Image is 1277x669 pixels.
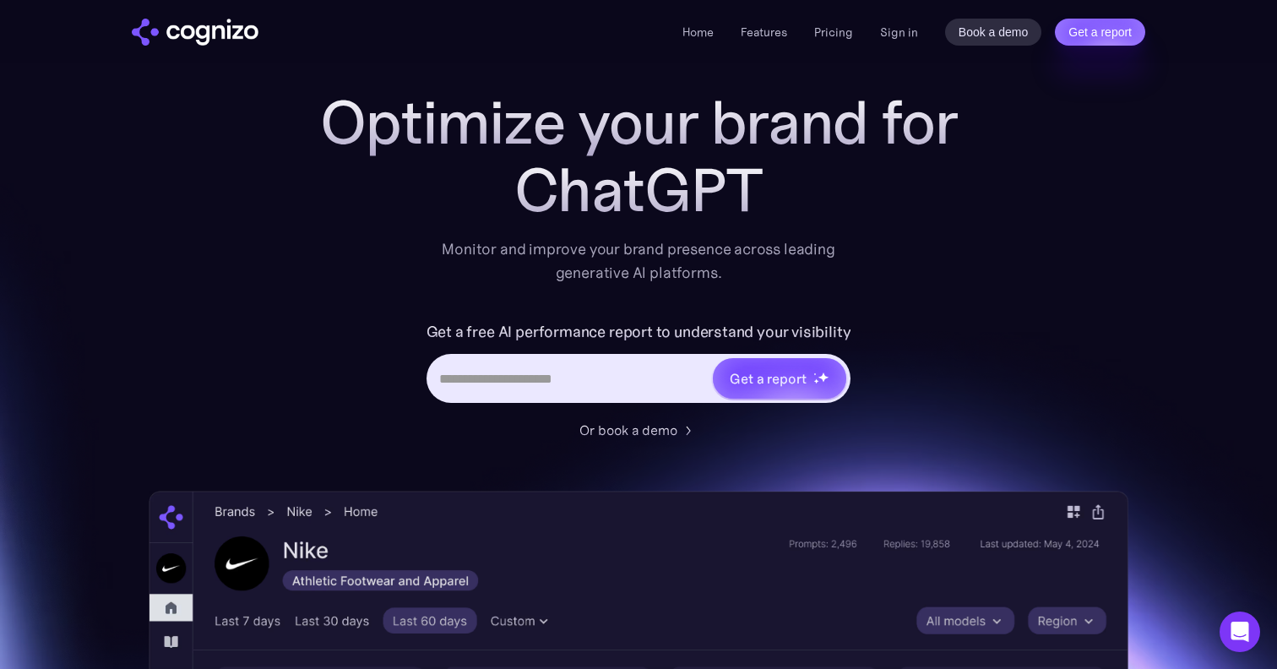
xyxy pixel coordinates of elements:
a: Get a report [1055,19,1145,46]
form: Hero URL Input Form [427,318,851,411]
a: Sign in [880,22,918,42]
img: star [813,378,819,384]
a: Home [682,24,714,40]
a: home [132,19,258,46]
a: Get a reportstarstarstar [711,356,848,400]
div: Get a report [730,368,806,389]
img: star [813,373,816,375]
div: Monitor and improve your brand presence across leading generative AI platforms. [431,237,846,285]
a: Book a demo [945,19,1042,46]
a: Features [741,24,787,40]
div: Or book a demo [579,420,677,440]
label: Get a free AI performance report to understand your visibility [427,318,851,345]
div: Open Intercom Messenger [1220,612,1260,652]
h1: Optimize your brand for [301,89,976,156]
div: ChatGPT [301,156,976,224]
img: star [818,372,829,383]
a: Or book a demo [579,420,698,440]
img: cognizo logo [132,19,258,46]
a: Pricing [814,24,853,40]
